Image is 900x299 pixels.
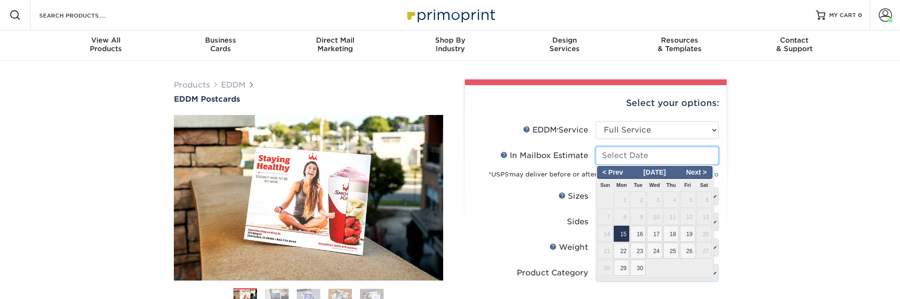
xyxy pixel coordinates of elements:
[829,11,856,19] span: MY CART
[696,192,712,208] span: 6
[622,36,737,53] div: & Templates
[737,36,852,53] div: & Support
[278,36,393,53] div: Marketing
[489,171,719,178] small: *USPS may deliver before or after the target estimate
[599,167,627,178] span: < Prev
[679,179,696,191] th: Fri
[278,36,393,44] span: Direct Mail
[614,209,629,225] span: 8
[630,243,646,259] span: 23
[614,192,629,208] span: 1
[174,95,443,104] a: EDDM Postcards
[163,36,278,44] span: Business
[663,179,679,191] th: Thu
[558,191,588,202] div: Sizes
[49,30,163,61] a: View AllProducts
[680,209,695,225] span: 12
[393,36,507,53] div: Industry
[663,192,679,208] span: 4
[49,36,163,44] span: View All
[737,36,852,44] span: Contact
[663,226,679,242] span: 18
[614,226,629,242] span: 15
[596,147,719,165] input: Select Date
[640,168,669,176] span: [DATE]
[646,179,663,191] th: Wed
[507,36,622,53] div: Services
[737,30,852,61] a: Contact& Support
[598,226,613,242] span: 14
[221,80,246,89] a: EDDM
[647,192,662,208] span: 3
[38,9,130,21] input: SEARCH PRODUCTS.....
[163,36,278,53] div: Cards
[630,192,646,208] span: 2
[696,226,712,242] span: 20
[696,209,712,225] span: 13
[614,260,629,276] span: 29
[278,30,393,61] a: Direct MailMarketing
[858,12,862,18] span: 0
[472,85,719,121] div: Select your options:
[507,36,622,44] span: Design
[630,209,646,225] span: 9
[630,260,646,276] span: 30
[613,179,630,191] th: Mon
[630,226,646,242] span: 16
[598,209,613,225] span: 7
[174,105,443,291] img: EDDM Postcards 01
[49,36,163,53] div: Products
[174,80,210,89] a: Products
[647,226,662,242] span: 17
[647,209,662,225] span: 10
[567,216,588,228] div: Sides
[549,242,588,253] div: Weight
[680,243,695,259] span: 26
[630,179,646,191] th: Tue
[507,30,622,61] a: DesignServices
[622,30,737,61] a: Resources& Templates
[598,260,613,276] span: 28
[682,167,711,178] span: Next >
[523,124,588,136] div: EDDM Service
[163,30,278,61] a: BusinessCards
[393,36,507,44] span: Shop By
[393,30,507,61] a: Shop ByIndustry
[509,173,510,176] sup: ®
[614,243,629,259] span: 22
[500,150,588,161] div: In Mailbox Estimate
[517,267,588,279] div: Product Category
[622,36,737,44] span: Resources
[557,128,558,132] sup: ®
[647,243,662,259] span: 24
[598,243,613,259] span: 21
[403,5,497,25] img: Primoprint
[696,179,712,191] th: Sat
[597,179,614,191] th: Sun
[174,95,240,104] span: EDDM Postcards
[696,243,712,259] span: 27
[663,243,679,259] span: 25
[680,226,695,242] span: 19
[680,192,695,208] span: 5
[663,209,679,225] span: 11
